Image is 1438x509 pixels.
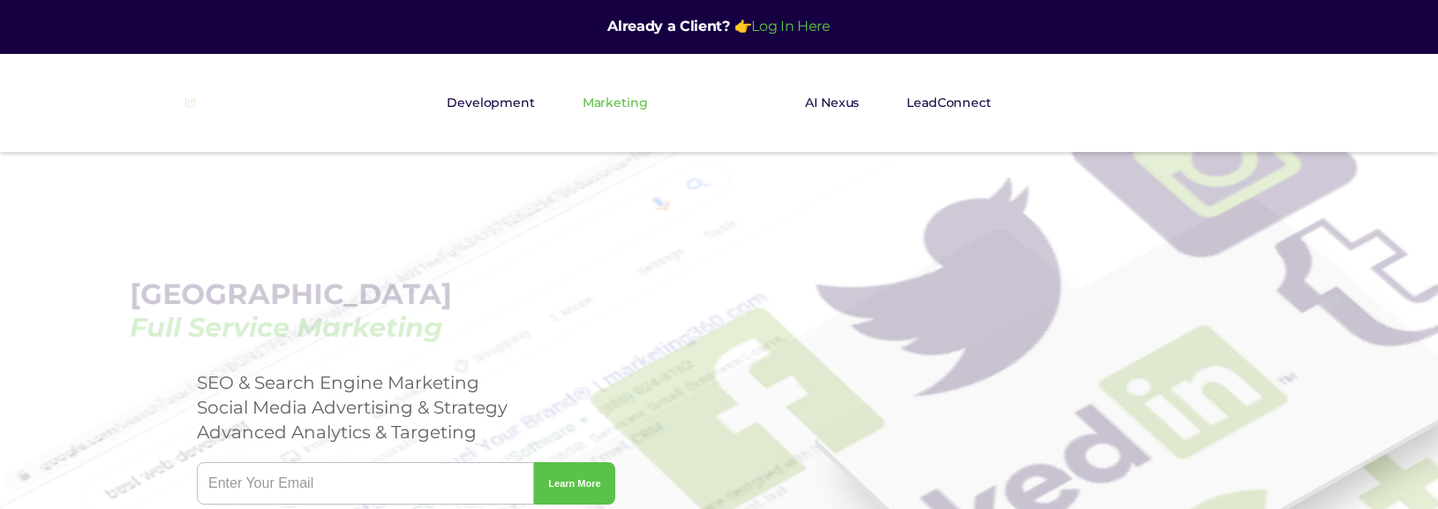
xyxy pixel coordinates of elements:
form: Email Form [197,462,615,505]
strong: Already a Client? 👉 [607,18,751,34]
a: Development [425,85,555,120]
a: Marketing [561,85,669,120]
h2: [GEOGRAPHIC_DATA] [130,278,548,344]
em: Full Service Marketing [130,311,442,344]
div: Log In Here [607,14,830,40]
input: Learn More [534,462,614,505]
input: Enter Your Email [197,462,534,505]
a: AI Nexus [784,85,880,120]
h1: SEO & Search Engine Marketing Social Media Advertising & Strategy Advanced Analytics & Targeting [197,370,615,444]
a: LeadConnect [885,85,1012,120]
